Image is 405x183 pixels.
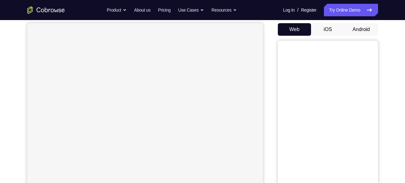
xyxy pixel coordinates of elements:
span: / [297,6,299,14]
button: Resources [211,4,237,16]
a: Register [301,4,316,16]
button: Web [278,23,311,36]
a: Go to the home page [27,6,65,14]
button: Use Cases [178,4,204,16]
a: Try Online Demo [324,4,378,16]
a: About us [134,4,150,16]
button: iOS [311,23,345,36]
button: Android [345,23,378,36]
button: Product [107,4,127,16]
a: Pricing [158,4,170,16]
a: Log In [283,4,295,16]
